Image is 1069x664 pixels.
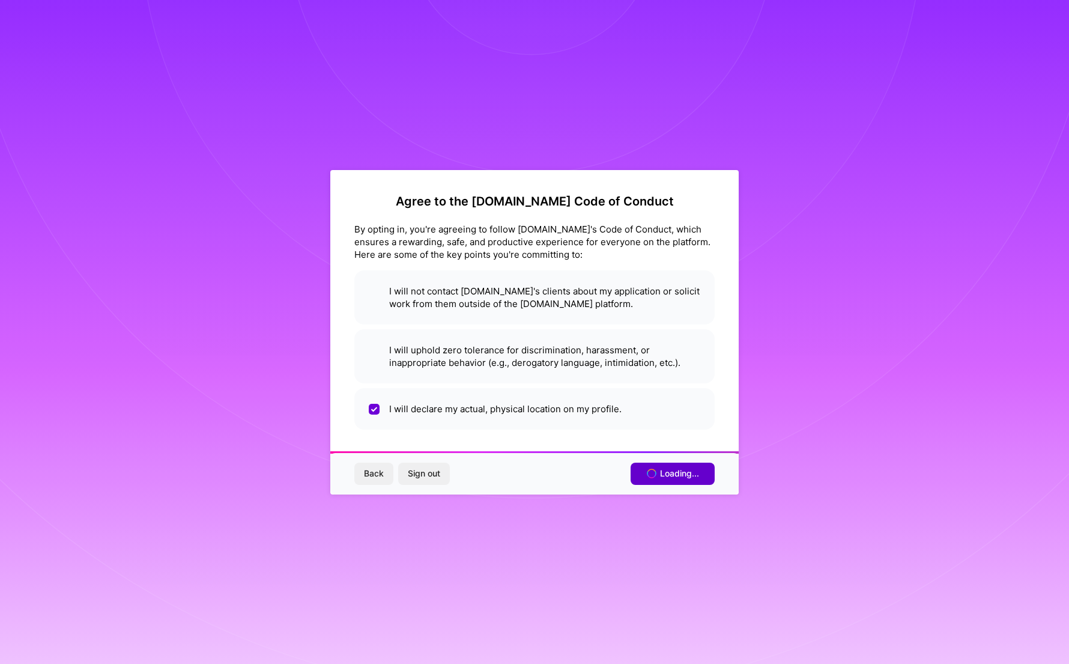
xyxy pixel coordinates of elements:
h2: Agree to the [DOMAIN_NAME] Code of Conduct [354,194,715,209]
button: Back [354,463,393,484]
div: By opting in, you're agreeing to follow [DOMAIN_NAME]'s Code of Conduct, which ensures a rewardin... [354,223,715,261]
span: Back [364,468,384,480]
button: Sign out [398,463,450,484]
li: I will not contact [DOMAIN_NAME]'s clients about my application or solicit work from them outside... [354,270,715,324]
li: I will declare my actual, physical location on my profile. [354,388,715,430]
li: I will uphold zero tolerance for discrimination, harassment, or inappropriate behavior (e.g., der... [354,329,715,383]
span: Sign out [408,468,440,480]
